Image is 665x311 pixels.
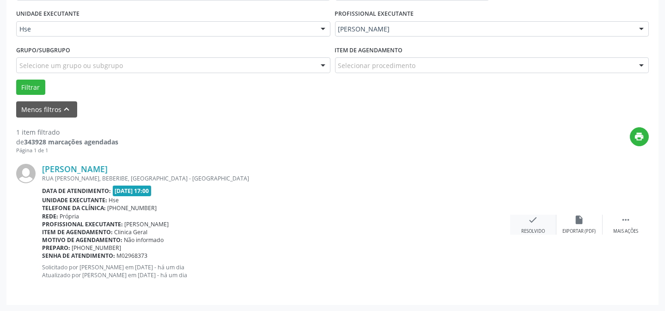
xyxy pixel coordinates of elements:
i:  [621,215,631,225]
button: Menos filtroskeyboard_arrow_up [16,101,77,118]
b: Motivo de agendamento: [42,236,122,244]
div: Resolvido [521,228,545,235]
span: Selecionar procedimento [338,61,416,70]
span: Hse [19,25,311,34]
label: Item de agendamento [335,43,403,57]
b: Unidade executante: [42,196,107,204]
button: Filtrar [16,80,45,95]
span: [PERSON_NAME] [125,220,169,228]
span: Hse [109,196,119,204]
b: Data de atendimento: [42,187,111,195]
img: img [16,164,36,183]
b: Preparo: [42,244,70,252]
span: Selecione um grupo ou subgrupo [19,61,123,70]
div: RUA [PERSON_NAME], BEBERIBE, [GEOGRAPHIC_DATA] - [GEOGRAPHIC_DATA] [42,174,510,182]
i: print [634,131,645,142]
p: Solicitado por [PERSON_NAME] em [DATE] - há um dia Atualizado por [PERSON_NAME] em [DATE] - há um... [42,263,510,279]
div: 1 item filtrado [16,127,118,137]
b: Profissional executante: [42,220,123,228]
i: keyboard_arrow_up [62,104,72,114]
div: de [16,137,118,147]
span: [PERSON_NAME] [338,25,630,34]
span: Não informado [124,236,164,244]
span: [PHONE_NUMBER] [72,244,122,252]
span: Clinica Geral [115,228,148,236]
i: check [528,215,538,225]
strong: 343928 marcações agendadas [24,137,118,146]
label: PROFISSIONAL EXECUTANTE [335,7,414,21]
span: Própria [60,212,79,220]
div: Página 1 de 1 [16,147,118,155]
div: Mais ações [613,228,638,235]
span: [DATE] 17:00 [113,186,152,196]
b: Rede: [42,212,58,220]
label: Grupo/Subgrupo [16,43,70,57]
div: Exportar (PDF) [563,228,596,235]
b: Telefone da clínica: [42,204,106,212]
span: M02968373 [117,252,148,260]
span: [PHONE_NUMBER] [108,204,157,212]
b: Item de agendamento: [42,228,113,236]
label: UNIDADE EXECUTANTE [16,7,79,21]
a: [PERSON_NAME] [42,164,108,174]
button: print [630,127,649,146]
b: Senha de atendimento: [42,252,115,260]
i: insert_drive_file [574,215,585,225]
